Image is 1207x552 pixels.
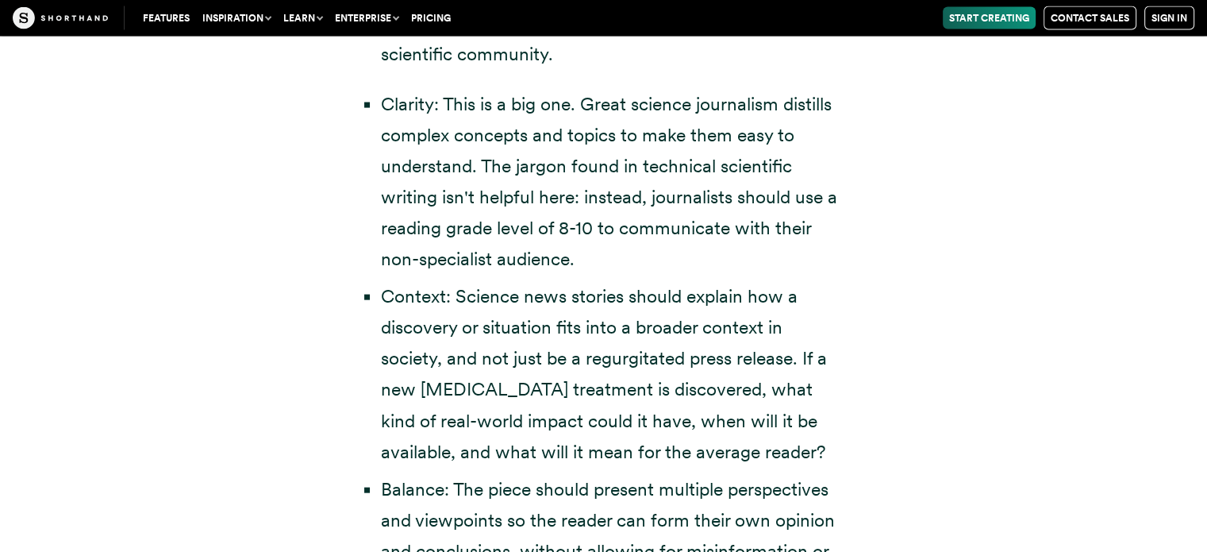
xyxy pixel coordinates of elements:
a: Contact Sales [1044,6,1136,30]
li: Context: Science news stories should explain how a discovery or situation fits into a broader con... [381,281,842,468]
button: Learn [277,7,329,29]
a: Sign in [1144,6,1194,30]
a: Pricing [405,7,457,29]
li: Clarity: This is a big one. Great science journalism distills complex concepts and topics to make... [381,89,842,276]
a: Features [136,7,196,29]
a: Start Creating [943,7,1036,29]
button: Inspiration [196,7,277,29]
button: Enterprise [329,7,405,29]
img: The Craft [13,7,108,29]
